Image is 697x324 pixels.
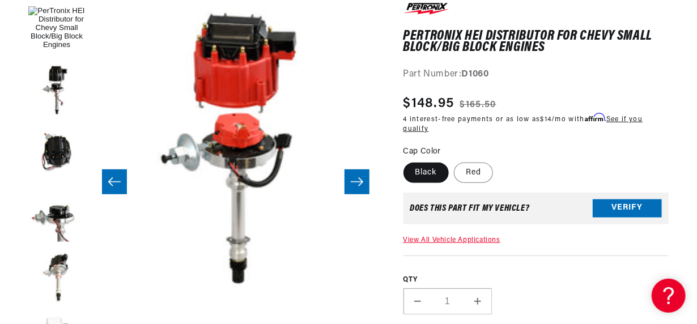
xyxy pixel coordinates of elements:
[28,1,85,57] button: Load image 1 in gallery view
[403,67,669,82] div: Part Number:
[460,98,496,112] s: $165.50
[403,275,669,285] label: QTY
[345,169,369,194] button: Slide right
[403,31,669,54] h1: PerTronix HEI Distributor for Chevy Small Block/Big Block Engines
[541,116,552,123] span: $14
[403,163,449,183] label: Black
[403,146,443,157] legend: Cap Color
[28,125,85,182] button: Load image 3 in gallery view
[462,70,489,79] strong: D1060
[593,199,662,218] button: Verify
[403,116,643,133] a: See if you qualify - Learn more about Affirm Financing (opens in modal)
[28,250,85,306] button: Load image 5 in gallery view
[403,237,500,244] a: View All Vehicle Applications
[454,163,493,183] label: Red
[403,114,669,134] p: 4 interest-free payments or as low as /mo with .
[410,204,530,213] div: Does This part fit My vehicle?
[28,63,85,120] button: Load image 2 in gallery view
[102,169,127,194] button: Slide left
[403,93,454,114] span: $148.95
[585,113,605,122] span: Affirm
[28,187,85,244] button: Load image 4 in gallery view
